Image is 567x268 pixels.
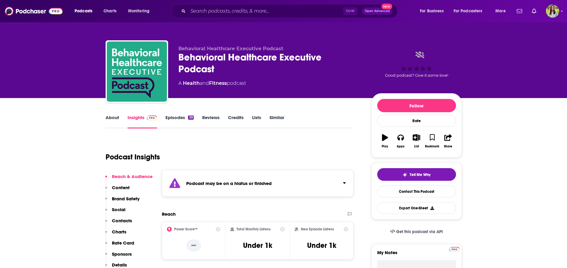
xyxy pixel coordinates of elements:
button: Export One-Sheet [377,202,456,214]
a: Show notifications dropdown [529,6,539,16]
button: Brand Safety [105,196,140,207]
span: Monitoring [128,7,149,15]
span: New [381,4,392,9]
button: Rate Card [105,240,134,251]
label: My Notes [377,250,456,260]
button: Follow [377,99,456,112]
button: Apps [393,130,408,152]
p: Charts [112,229,126,235]
span: Ctrl K [343,7,357,15]
span: Logged in as meaghanyoungblood [546,5,559,18]
a: Contact This Podcast [377,186,456,197]
button: Share [440,130,456,152]
button: List [408,130,424,152]
img: tell me why sparkle [402,172,407,177]
a: About [106,115,119,128]
img: Podchaser Pro [147,116,157,120]
span: Open Advanced [365,10,390,13]
button: Sponsors [105,251,132,262]
a: Lists [252,115,261,128]
div: Apps [397,145,405,148]
button: open menu [70,6,100,16]
h2: Reach [162,211,176,217]
span: Get this podcast via API [396,229,443,234]
div: A podcast [178,80,246,87]
button: Bookmark [424,130,440,152]
div: Rate [377,115,456,127]
h2: Power Score™ [174,227,198,231]
h3: Under 1k [243,241,272,250]
img: User Profile [546,5,559,18]
span: and [200,80,209,86]
a: Get this podcast via API [385,224,448,239]
a: Reviews [202,115,220,128]
img: Behavioral Healthcare Executive Podcast [107,42,167,102]
div: 39 [188,116,193,120]
span: Podcasts [75,7,92,15]
div: Share [444,145,452,148]
a: Charts [100,6,120,16]
p: Rate Card [112,240,134,246]
div: Play [382,145,388,148]
button: Contacts [105,218,132,229]
img: Podchaser - Follow, Share and Rate Podcasts [5,5,63,17]
a: Episodes39 [165,115,193,128]
button: Play [377,130,393,152]
p: Contacts [112,218,132,223]
span: Good podcast? Give it some love! [385,73,448,78]
div: Search podcasts, credits, & more... [177,4,403,18]
h3: Under 1k [307,241,336,250]
button: open menu [416,6,451,16]
p: Social [112,207,125,212]
span: Behavioral Healthcare Executive Podcast [178,46,283,51]
button: Open AdvancedNew [362,8,393,15]
a: Show notifications dropdown [514,6,525,16]
div: List [414,145,419,148]
p: Reach & Audience [112,174,153,179]
button: tell me why sparkleTell Me Why [377,168,456,181]
span: For Podcasters [454,7,482,15]
span: Charts [103,7,116,15]
button: Content [105,185,130,196]
div: Bookmark [425,145,439,148]
p: Brand Safety [112,196,140,202]
div: Good podcast? Give it some love! [371,46,462,83]
button: open menu [491,6,513,16]
strong: Podcast may be on a hiatus or finished [186,180,272,186]
span: Tell Me Why [410,172,430,177]
button: Show profile menu [546,5,559,18]
a: Credits [228,115,244,128]
h2: Total Monthly Listens [236,227,270,231]
span: For Business [420,7,444,15]
a: Similar [270,115,284,128]
input: Search podcasts, credits, & more... [188,6,343,16]
button: open menu [124,6,157,16]
span: More [495,7,506,15]
a: Pro website [449,246,460,252]
p: Details [112,262,127,268]
button: Charts [105,229,126,240]
a: Health [183,80,200,86]
p: Sponsors [112,251,132,257]
h1: Podcast Insights [106,152,160,162]
button: open menu [450,6,491,16]
p: -- [186,239,201,251]
h2: New Episode Listens [301,227,334,231]
p: Content [112,185,130,190]
a: Fitness [209,80,227,86]
button: Social [105,207,125,218]
img: Podchaser Pro [449,247,460,252]
section: Click to expand status details [162,170,354,197]
button: Reach & Audience [105,174,153,185]
a: InsightsPodchaser Pro [128,115,157,128]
